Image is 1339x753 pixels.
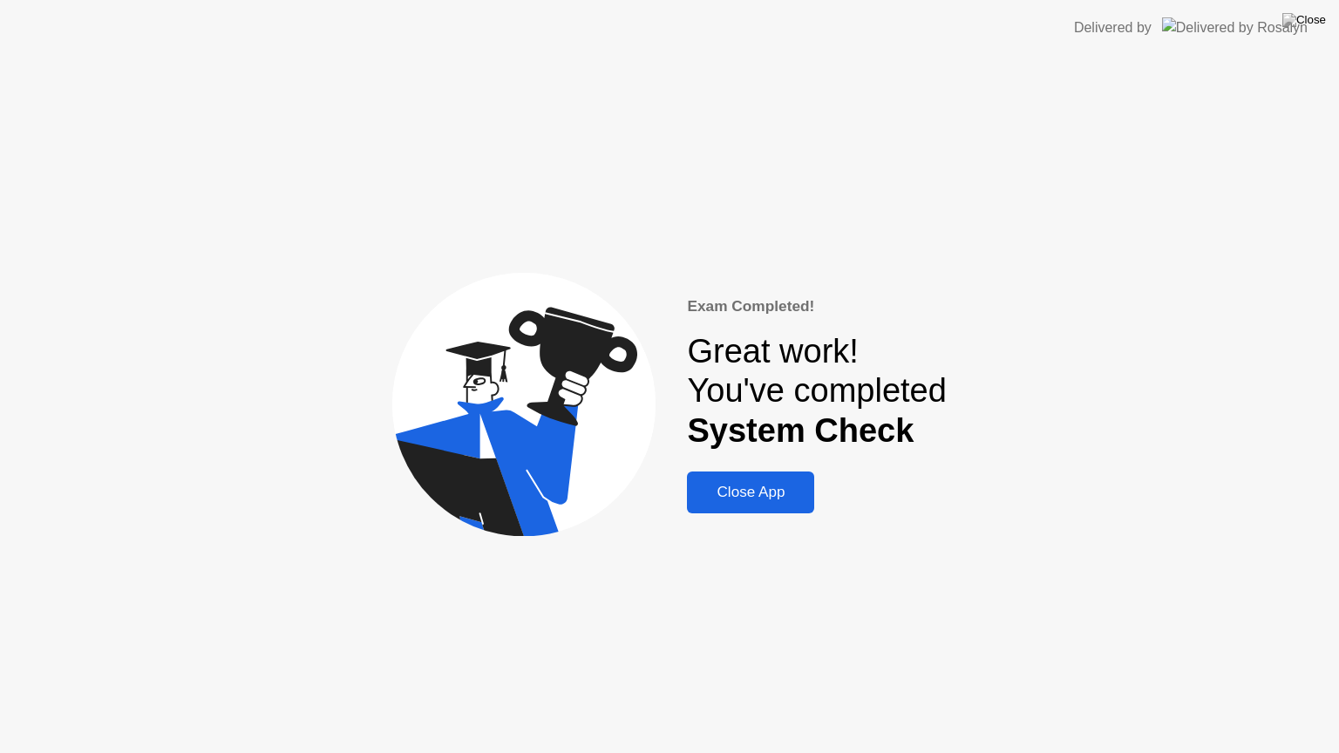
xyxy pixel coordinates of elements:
[1162,17,1308,37] img: Delivered by Rosalyn
[687,295,946,318] div: Exam Completed!
[687,332,946,451] div: Great work! You've completed
[687,412,914,449] b: System Check
[692,484,809,501] div: Close App
[687,471,814,513] button: Close App
[1282,13,1326,27] img: Close
[1074,17,1152,38] div: Delivered by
